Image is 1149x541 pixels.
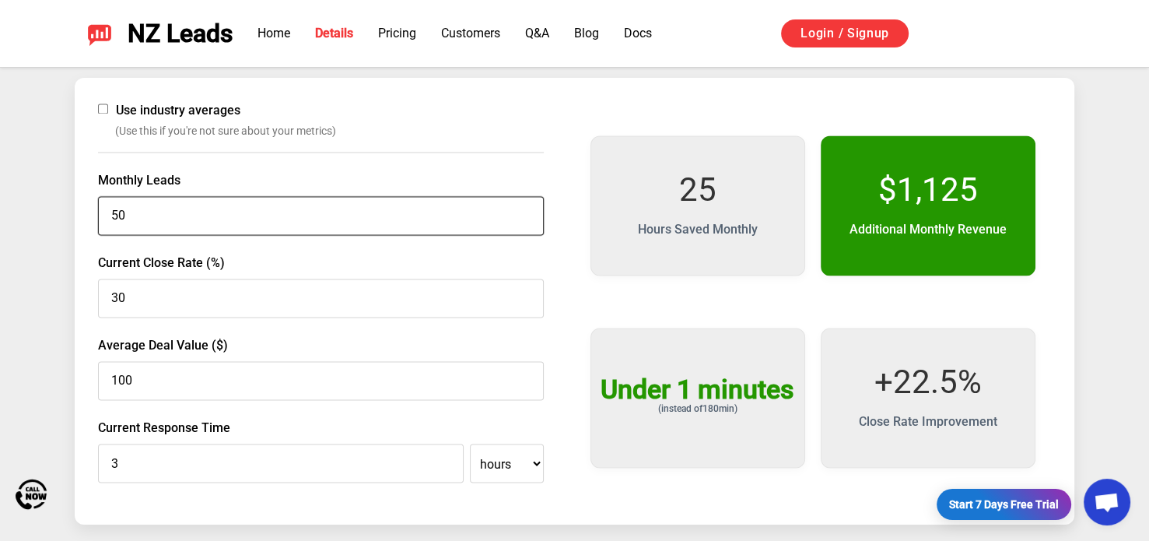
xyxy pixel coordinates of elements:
a: Start 7 Days Free Trial [937,489,1071,520]
div: Under 1 minutes [601,375,794,404]
label: Current Close Rate (%) [98,254,544,272]
a: Details [315,26,353,40]
span: (Use this if you're not sure about your metrics) [115,123,544,139]
input: Use industry averages(Use this if you're not sure about your metrics) [98,104,108,114]
a: Q&A [525,26,549,40]
label: Monthly Leads [98,171,544,190]
a: Pricing [378,26,416,40]
div: + 22.5 % [874,364,982,400]
a: Home [257,26,290,40]
a: Blog [574,26,599,40]
div: Close Rate Improvement [859,413,997,431]
label: Current Response Time [98,419,544,437]
span: NZ Leads [128,19,233,48]
img: Call Now [16,479,47,510]
div: 25 [679,172,716,208]
a: Docs [624,26,652,40]
a: Login / Signup [781,19,909,47]
div: Open chat [1084,479,1130,525]
div: (instead of 180 min) [658,404,737,414]
iframe: Sign in with Google Button [924,17,1082,51]
a: Customers [441,26,500,40]
div: Hours Saved Monthly [638,220,758,239]
div: $ 1,125 [878,172,978,208]
div: Additional Monthly Revenue [849,220,1007,239]
span: Use industry averages [116,101,240,120]
img: NZ Leads logo [87,21,112,46]
label: Average Deal Value ($) [98,336,544,355]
